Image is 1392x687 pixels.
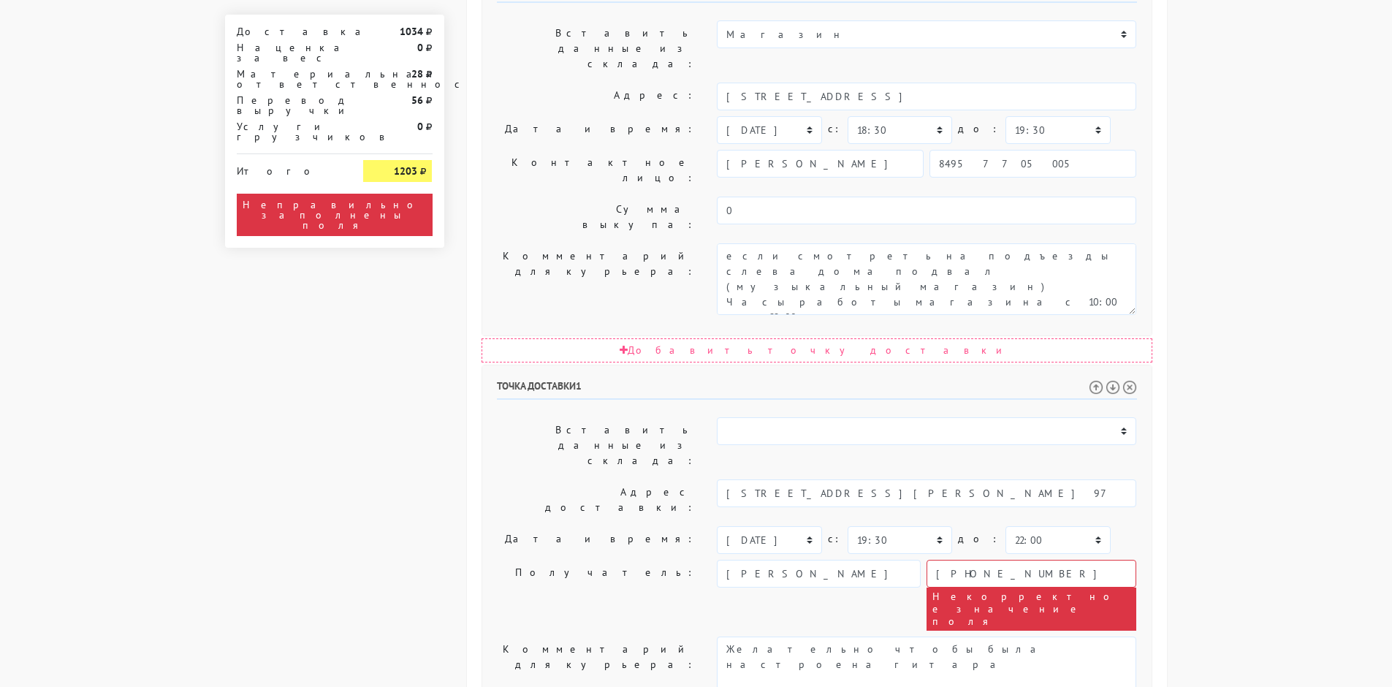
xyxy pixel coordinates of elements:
div: Некорректное значение поля [927,588,1136,630]
label: Адрес доставки: [486,479,707,520]
div: Услуги грузчиков [226,121,353,142]
input: Телефон [927,560,1136,588]
label: c: [828,526,842,552]
label: до: [958,526,1000,552]
div: Наценка за вес [226,42,353,63]
input: Имя [717,560,921,588]
h6: Точка доставки [497,380,1137,400]
div: Перевод выручки [226,95,353,115]
div: Неправильно заполнены поля [237,194,433,236]
label: Адрес: [486,83,707,110]
label: Сумма выкупа: [486,197,707,238]
strong: 1203 [394,164,417,178]
label: c: [828,116,842,142]
label: Контактное лицо: [486,150,707,191]
label: Вставить данные из склада: [486,417,707,474]
div: Материальная ответственность [226,69,353,89]
strong: 0 [417,41,423,54]
span: 1 [576,379,582,392]
strong: 0 [417,120,423,133]
input: Телефон [929,150,1136,178]
strong: 28 [411,67,423,80]
label: Комментарий для курьера: [486,243,707,315]
label: Получатель: [486,560,707,630]
label: Вставить данные из склада: [486,20,707,77]
strong: 1034 [400,25,423,38]
strong: 56 [411,94,423,107]
div: Добавить точку доставки [482,338,1152,363]
label: Дата и время: [486,526,707,554]
textarea: если смотреть на подъезды слева дома подвал (музыкальный магазин) Часы работы магазина с 10:00 до... [717,243,1136,315]
div: Итого [237,160,342,176]
label: Дата и время: [486,116,707,144]
div: Доставка [226,26,353,37]
input: Имя [717,150,924,178]
label: до: [958,116,1000,142]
